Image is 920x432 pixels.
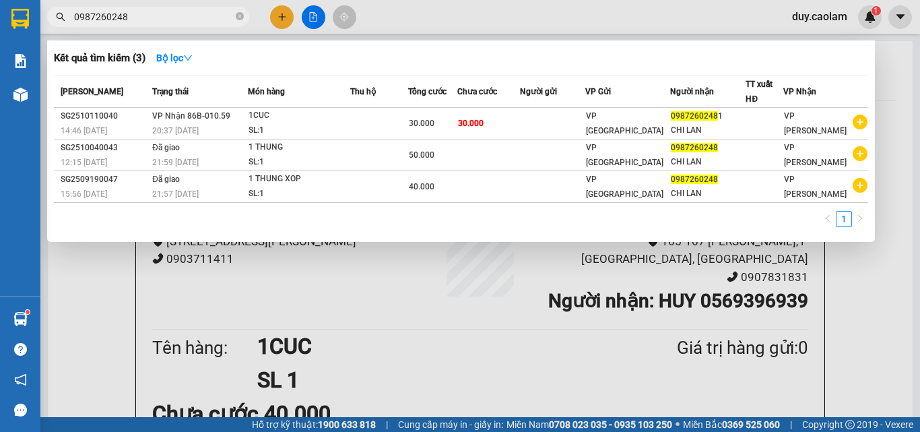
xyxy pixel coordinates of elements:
sup: 1 [26,310,30,314]
li: (c) 2017 [113,64,185,81]
span: left [824,214,832,222]
span: 14:46 [DATE] [61,126,107,135]
div: SG2509190047 [61,173,148,187]
span: Thu hộ [350,87,376,96]
span: [PERSON_NAME] [61,87,123,96]
span: Đã giao [152,175,180,184]
span: plus-circle [853,146,867,161]
span: VP [PERSON_NAME] [784,143,847,167]
span: question-circle [14,343,27,356]
span: 30.000 [458,119,484,128]
span: VP [PERSON_NAME] [784,175,847,199]
button: left [820,211,836,227]
b: [PERSON_NAME] [17,87,76,150]
div: SL: 1 [249,123,350,138]
div: CHI LAN [671,187,746,201]
b: [DOMAIN_NAME] [113,51,185,62]
span: 40.000 [409,182,434,191]
span: VP [GEOGRAPHIC_DATA] [586,175,663,199]
div: 1CUC [249,109,350,123]
div: SL: 1 [249,187,350,202]
span: 30.000 [409,119,434,128]
div: SG2510040043 [61,141,148,155]
span: Người gửi [520,87,557,96]
button: Bộ lọcdown [145,47,203,69]
div: SG2510110040 [61,109,148,123]
img: warehouse-icon [13,312,28,326]
img: logo.jpg [146,17,178,49]
span: 0987260248 [671,143,718,152]
span: plus-circle [853,178,867,193]
span: Món hàng [248,87,285,96]
span: message [14,404,27,416]
div: CHI LAN [671,123,746,137]
span: VP Nhận [783,87,816,96]
span: close-circle [236,11,244,24]
div: 1 THUNG XOP [249,172,350,187]
span: right [856,214,864,222]
img: solution-icon [13,54,28,68]
h3: Kết quả tìm kiếm ( 3 ) [54,51,145,65]
div: SL: 1 [249,155,350,170]
span: VP Gửi [585,87,611,96]
button: right [852,211,868,227]
span: VP [GEOGRAPHIC_DATA] [586,143,663,167]
span: VP Nhận 86B-010.59 [152,111,230,121]
div: 1 [671,109,746,123]
span: 12:15 [DATE] [61,158,107,167]
strong: Bộ lọc [156,53,193,63]
span: VP [PERSON_NAME] [784,111,847,135]
span: 20:37 [DATE] [152,126,199,135]
span: search [56,12,65,22]
span: plus-circle [853,115,867,129]
a: 1 [836,212,851,226]
span: down [183,53,193,63]
span: 21:59 [DATE] [152,158,199,167]
span: Người nhận [670,87,714,96]
b: BIÊN NHẬN GỬI HÀNG HÓA [87,20,129,129]
input: Tìm tên, số ĐT hoặc mã đơn [74,9,233,24]
img: logo-vxr [11,9,29,29]
span: VP [GEOGRAPHIC_DATA] [586,111,663,135]
li: Previous Page [820,211,836,227]
span: 50.000 [409,150,434,160]
span: Đã giao [152,143,180,152]
li: 1 [836,211,852,227]
span: 15:56 [DATE] [61,189,107,199]
div: CHI LAN [671,155,746,169]
li: Next Page [852,211,868,227]
span: 21:57 [DATE] [152,189,199,199]
span: close-circle [236,12,244,20]
span: 0987260248 [671,111,718,121]
img: warehouse-icon [13,88,28,102]
span: notification [14,373,27,386]
span: Chưa cước [457,87,497,96]
span: TT xuất HĐ [746,80,773,104]
span: Tổng cước [408,87,447,96]
span: 0987260248 [671,175,718,184]
span: Trạng thái [152,87,189,96]
div: 1 THUNG [249,140,350,155]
